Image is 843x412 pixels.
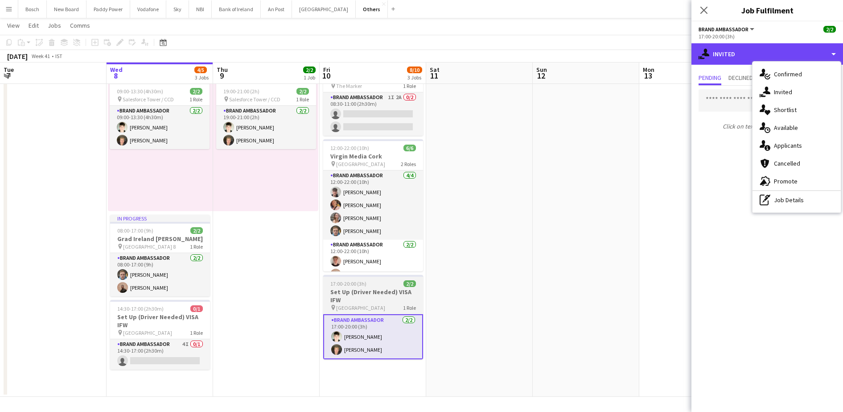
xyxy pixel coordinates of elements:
[322,71,330,81] span: 10
[7,21,20,29] span: View
[774,88,792,96] span: Invited
[44,20,65,31] a: Jobs
[123,329,172,336] span: [GEOGRAPHIC_DATA]
[194,67,207,73] span: 4/5
[428,71,440,81] span: 11
[2,71,14,81] span: 7
[323,240,423,283] app-card-role: Brand Ambassador2/212:00-22:00 (10h)[PERSON_NAME][PERSON_NAME]
[117,227,153,234] span: 08:00-17:00 (9h)
[643,66,654,74] span: Mon
[403,83,416,89] span: 1 Role
[728,75,753,81] span: Declined
[304,74,315,81] div: 1 Job
[296,96,309,103] span: 1 Role
[190,305,203,312] span: 0/1
[7,52,28,61] div: [DATE]
[330,145,369,151] span: 12:00-22:00 (10h)
[130,0,166,18] button: Vodafone
[691,43,843,65] div: Invited
[110,77,210,149] app-job-card: In progress09:00-13:30 (4h30m)2/2 Salesforce Tower / CCD1 RoleBrand Ambassador2/209:00-13:30 (4h3...
[774,124,798,132] span: Available
[774,70,802,78] span: Confirmed
[66,20,94,31] a: Comms
[535,71,547,81] span: 12
[261,0,292,18] button: An Post
[109,71,123,81] span: 8
[323,314,423,359] app-card-role: Brand Ambassador2/217:00-20:00 (3h)[PERSON_NAME][PERSON_NAME]
[215,71,228,81] span: 9
[229,96,280,103] span: Salesforce Tower / CCD
[336,304,385,311] span: [GEOGRAPHIC_DATA]
[356,0,388,18] button: Others
[642,71,654,81] span: 13
[407,74,422,81] div: 3 Jobs
[823,26,836,33] span: 2/2
[753,191,841,209] div: Job Details
[323,66,330,74] span: Fri
[123,243,176,250] span: [GEOGRAPHIC_DATA] 8
[217,66,228,74] span: Thu
[110,300,210,370] app-job-card: 14:30-17:00 (2h30m)0/1Set Up (Driver Needed) VISA IFW [GEOGRAPHIC_DATA]1 RoleBrand Ambassador4I0/...
[336,83,362,89] span: The Marker
[407,67,422,73] span: 8/10
[110,215,210,222] div: In progress
[86,0,130,18] button: Paddy Power
[323,92,423,136] app-card-role: Brand Ambassador1I2A0/208:30-11:00 (2h30m)
[190,243,203,250] span: 1 Role
[216,106,316,149] app-card-role: Brand Ambassador2/219:00-21:00 (2h)[PERSON_NAME][PERSON_NAME]
[117,305,164,312] span: 14:30-17:00 (2h30m)
[699,26,756,33] button: Brand Ambassador
[303,67,316,73] span: 2/2
[4,20,23,31] a: View
[774,106,797,114] span: Shortlist
[110,339,210,370] app-card-role: Brand Ambassador4I0/114:30-17:00 (2h30m)
[123,96,174,103] span: Salesforce Tower / CCD
[29,21,39,29] span: Edit
[190,227,203,234] span: 2/2
[189,0,212,18] button: NBI
[212,0,261,18] button: Bank of Ireland
[691,4,843,16] h3: Job Fulfilment
[323,139,423,271] app-job-card: 12:00-22:00 (10h)6/6Virgin Media Cork [GEOGRAPHIC_DATA]2 RolesBrand Ambassador4/412:00-22:00 (10h...
[403,145,416,151] span: 6/6
[25,20,42,31] a: Edit
[47,0,86,18] button: New Board
[330,280,366,287] span: 17:00-20:00 (3h)
[323,152,423,160] h3: Virgin Media Cork
[4,66,14,74] span: Tue
[190,88,202,95] span: 2/2
[110,253,210,296] app-card-role: Brand Ambassador2/208:00-17:00 (9h)[PERSON_NAME][PERSON_NAME]
[223,88,259,95] span: 19:00-21:00 (2h)
[216,77,316,149] app-job-card: 19:00-21:00 (2h)2/2 Salesforce Tower / CCD1 RoleBrand Ambassador2/219:00-21:00 (2h)[PERSON_NAME][...
[18,0,47,18] button: Bosch
[774,177,798,185] span: Promote
[699,75,721,81] span: Pending
[401,161,416,167] span: 2 Roles
[70,21,90,29] span: Comms
[296,88,309,95] span: 2/2
[699,33,836,40] div: 17:00-20:00 (3h)
[110,235,210,243] h3: Grad Ireland [PERSON_NAME]
[403,304,416,311] span: 1 Role
[699,26,748,33] span: Brand Ambassador
[166,0,189,18] button: Sky
[323,275,423,359] app-job-card: 17:00-20:00 (3h)2/2Set Up (Driver Needed) VISA IFW [GEOGRAPHIC_DATA]1 RoleBrand Ambassador2/217:0...
[110,106,210,149] app-card-role: Brand Ambassador2/209:00-13:30 (4h30m)[PERSON_NAME][PERSON_NAME]
[195,74,209,81] div: 3 Jobs
[292,0,356,18] button: [GEOGRAPHIC_DATA]
[110,215,210,296] app-job-card: In progress08:00-17:00 (9h)2/2Grad Ireland [PERSON_NAME] [GEOGRAPHIC_DATA] 81 RoleBrand Ambassado...
[190,329,203,336] span: 1 Role
[48,21,61,29] span: Jobs
[323,53,423,136] app-job-card: 08:30-11:00 (2h30m)0/2Set Up (Driver Needed) VISA IFW The Marker1 RoleBrand Ambassador1I2A0/208:3...
[691,119,843,134] p: Click on text input to invite a crew
[110,313,210,329] h3: Set Up (Driver Needed) VISA IFW
[430,66,440,74] span: Sat
[110,66,123,74] span: Wed
[55,53,62,59] div: IST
